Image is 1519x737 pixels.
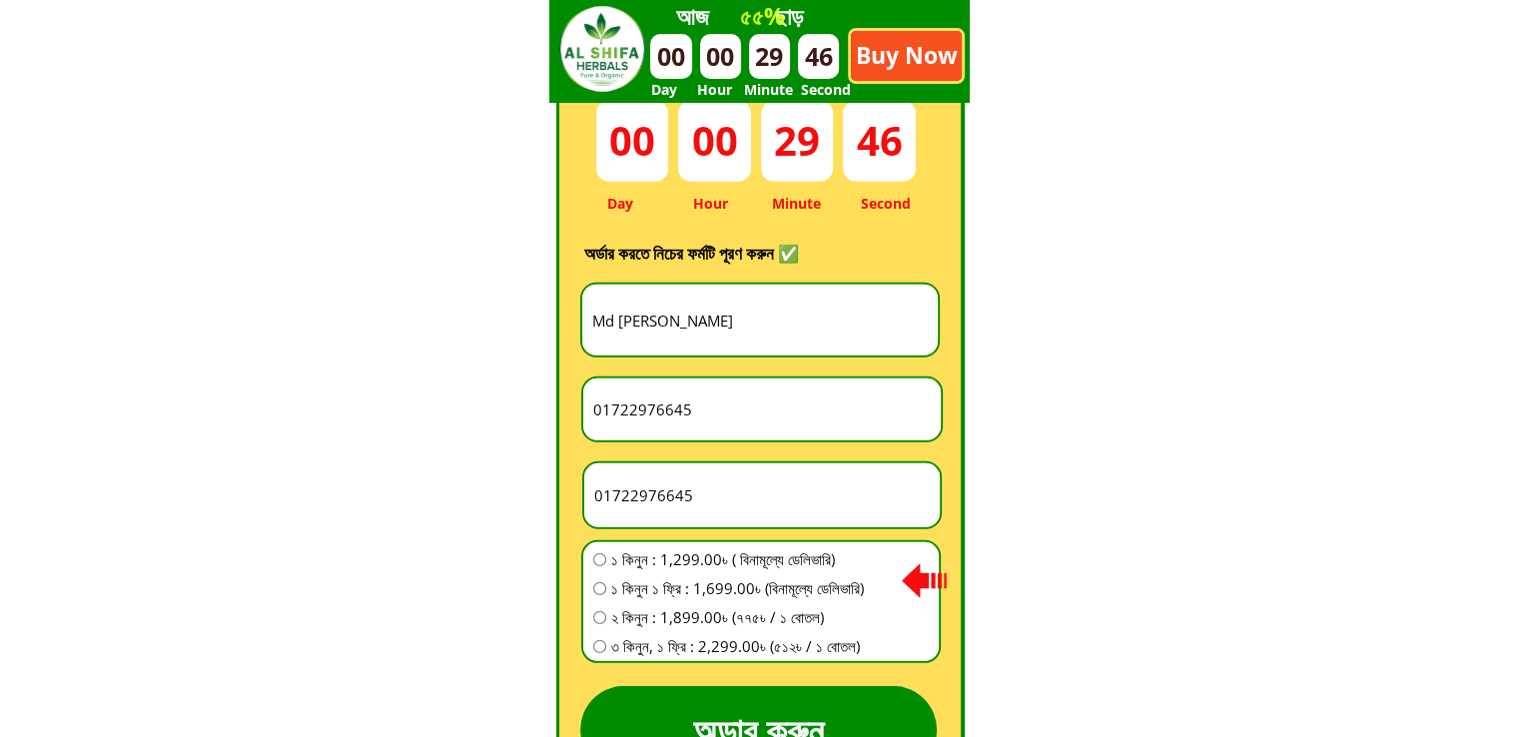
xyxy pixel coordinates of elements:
[607,193,921,215] h3: Day Hour Minute Second
[851,31,962,81] p: Buy Now
[587,285,933,356] input: আপনার নাম লিখুন *
[611,634,864,658] span: ৩ কিনুন, ১ ফ্রি : 2,299.00৳ (৫১২৳ / ১ বোতল)
[650,79,926,101] h3: Day Hour Minute Second
[611,605,864,629] span: ২ কিনুন : 1,899.00৳ (৭৭৫৳ / ১ বোতল)
[589,463,935,527] input: আপনার মোবাইল নাম্বার *
[611,547,864,571] span: ১ কিনুন : 1,299.00৳ ( বিনামূল্যে ডেলিভারি)
[611,576,864,600] span: ১ কিনুন ১ ফ্রি : 1,699.00৳ (বিনামূল্যে ডেলিভারি)
[588,378,936,440] input: সম্পূর্ণ ঠিকানা বিবরণ *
